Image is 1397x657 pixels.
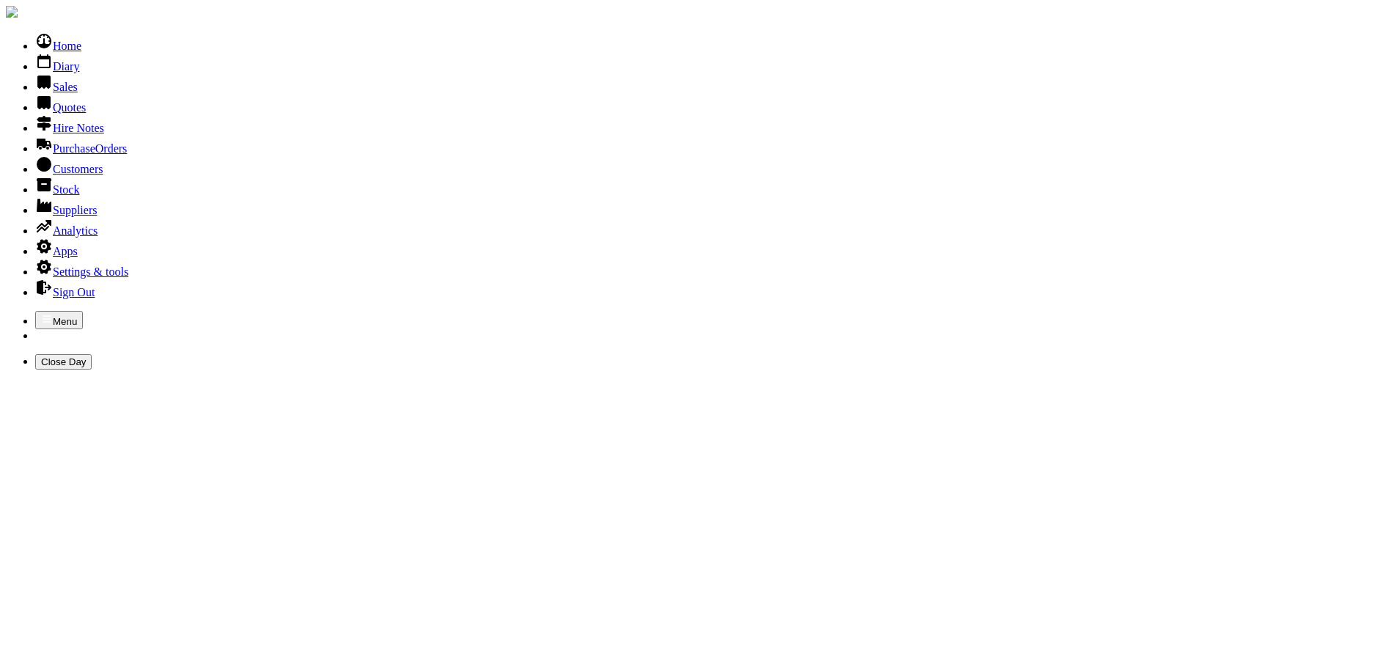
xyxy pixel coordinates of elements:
[35,245,78,257] a: Apps
[35,40,81,52] a: Home
[35,114,1391,135] li: Hire Notes
[35,122,104,134] a: Hire Notes
[35,311,83,329] button: Menu
[35,73,1391,94] li: Sales
[35,163,103,175] a: Customers
[35,60,79,73] a: Diary
[35,81,78,93] a: Sales
[35,265,128,278] a: Settings & tools
[35,224,98,237] a: Analytics
[35,142,127,155] a: PurchaseOrders
[35,204,97,216] a: Suppliers
[35,286,95,298] a: Sign Out
[6,6,18,18] img: companylogo.jpg
[35,354,92,370] button: Close Day
[35,197,1391,217] li: Suppliers
[35,183,79,196] a: Stock
[35,101,86,114] a: Quotes
[35,176,1391,197] li: Stock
